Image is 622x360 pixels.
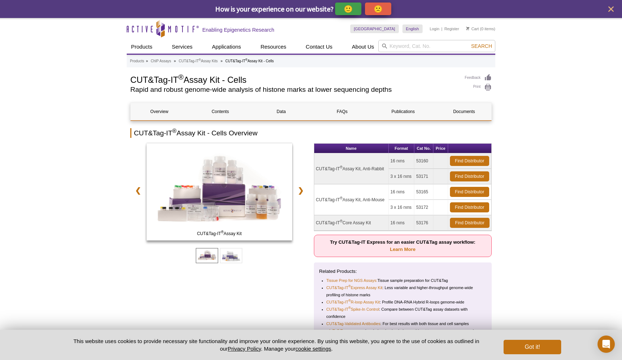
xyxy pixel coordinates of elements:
[172,128,177,134] sup: ®
[314,144,389,153] th: Name
[326,320,481,327] li: : For best results with both tissue and cell samples
[390,247,415,252] a: Learn More
[348,40,379,54] a: About Us
[225,59,274,63] li: CUT&Tag-IT Assay Kit - Cells
[450,171,489,181] a: Find Distributor
[340,219,342,223] sup: ®
[202,27,274,33] h2: Enabling Epigenetics Research
[146,59,148,63] li: »
[414,153,433,169] td: 53160
[314,153,389,184] td: CUT&Tag-IT Assay Kit, Anti-Rabbit
[466,27,469,30] img: Your Cart
[221,230,224,234] sup: ®
[148,230,290,237] span: CUT&Tag-IT Assay Kit
[471,43,492,49] span: Search
[130,182,146,199] a: ❮
[374,4,383,13] p: 🙁
[167,40,197,54] a: Services
[348,306,351,310] sup: ®
[130,74,458,85] h1: CUT&Tag-IT Assay Kit - Cells
[326,320,380,327] a: CUT&Tag-Validated Antibodies
[215,4,334,13] span: How is your experience on our website?
[326,327,363,334] a: pA-Tn5 Transposase
[389,184,415,200] td: 16 rxns
[245,58,248,62] sup: ®
[293,182,308,199] a: ❯
[450,218,490,228] a: Find Distributor
[130,86,458,93] h2: Rapid and robust genome-wide analysis of histone marks at lower sequencing depths
[436,103,493,120] a: Documents
[253,103,310,120] a: Data
[326,306,379,313] a: CUT&Tag-IT®Spike-In Control
[389,144,415,153] th: Format
[340,165,342,169] sup: ®
[221,59,223,63] li: »
[314,184,389,215] td: CUT&Tag-IT Assay Kit, Anti-Mouse
[402,24,423,33] a: English
[179,58,217,64] a: CUT&Tag-IT®Assay Kits
[350,24,399,33] a: [GEOGRAPHIC_DATA]
[389,200,415,215] td: 3 x 16 rxns
[191,103,249,120] a: Contents
[348,285,351,288] sup: ®
[466,26,479,31] a: Cart
[414,200,433,215] td: 53172
[228,346,261,352] a: Privacy Policy
[441,24,442,33] li: |
[326,298,380,306] a: CUT&Tag-IT®R-loop Assay Kit
[130,58,144,64] a: Products
[61,337,492,352] p: This website uses cookies to provide necessary site functionality and improve your online experie...
[127,40,157,54] a: Products
[414,184,433,200] td: 53165
[450,202,489,212] a: Find Distributor
[208,40,245,54] a: Applications
[340,196,342,200] sup: ®
[598,336,615,353] div: Open Intercom Messenger
[378,40,495,52] input: Keyword, Cat. No.
[344,4,353,13] p: 🙂
[147,143,292,243] a: CUT&Tag-IT Assay Kit
[374,103,432,120] a: Publications
[414,169,433,184] td: 53171
[326,277,378,284] a: Tissue Prep for NGS Assays:
[465,84,492,91] a: Print
[348,299,351,303] sup: ®
[430,26,440,31] a: Login
[326,284,481,298] li: : Less variable and higher-throughput genome-wide profiling of histone marks
[504,340,561,354] button: Got it!
[314,215,389,231] td: CUT&Tag-IT Core Assay Kit
[256,40,291,54] a: Resources
[389,215,415,231] td: 16 rxns
[178,73,184,81] sup: ®
[319,268,487,275] p: Related Products:
[389,153,415,169] td: 16 rxns
[326,306,481,320] li: : Compare between CUT&Tag assay datasets with confidence
[326,298,481,306] li: : Profile DNA-RNA Hybrid R-loops genome-wide
[469,43,494,49] button: Search
[450,156,489,166] a: Find Distributor
[131,103,188,120] a: Overview
[199,58,201,62] sup: ®
[466,24,495,33] li: (0 items)
[433,144,448,153] th: Price
[330,239,475,252] strong: Try CUT&Tag-IT Express for an easier CUT&Tag assay workflow:
[174,59,176,63] li: »
[301,40,337,54] a: Contact Us
[414,215,433,231] td: 53176
[414,144,433,153] th: Cat No.
[314,103,371,120] a: FAQs
[296,346,331,352] button: cookie settings
[444,26,459,31] a: Register
[389,169,415,184] td: 3 x 16 rxns
[147,143,292,240] img: CUT&Tag-IT Assay Kit
[151,58,171,64] a: ChIP Assays
[326,284,383,291] a: CUT&Tag-IT®Express Assay Kit
[326,277,481,284] li: Tissue sample preparation for CUT&Tag
[450,187,489,197] a: Find Distributor
[326,327,481,342] li: : Loaded and unloaded recombinant transposase enzymes and CUT&Tag Assay Buffer Set
[130,128,492,138] h2: CUT&Tag-IT Assay Kit - Cells Overview
[465,74,492,82] a: Feedback
[607,5,616,14] button: close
